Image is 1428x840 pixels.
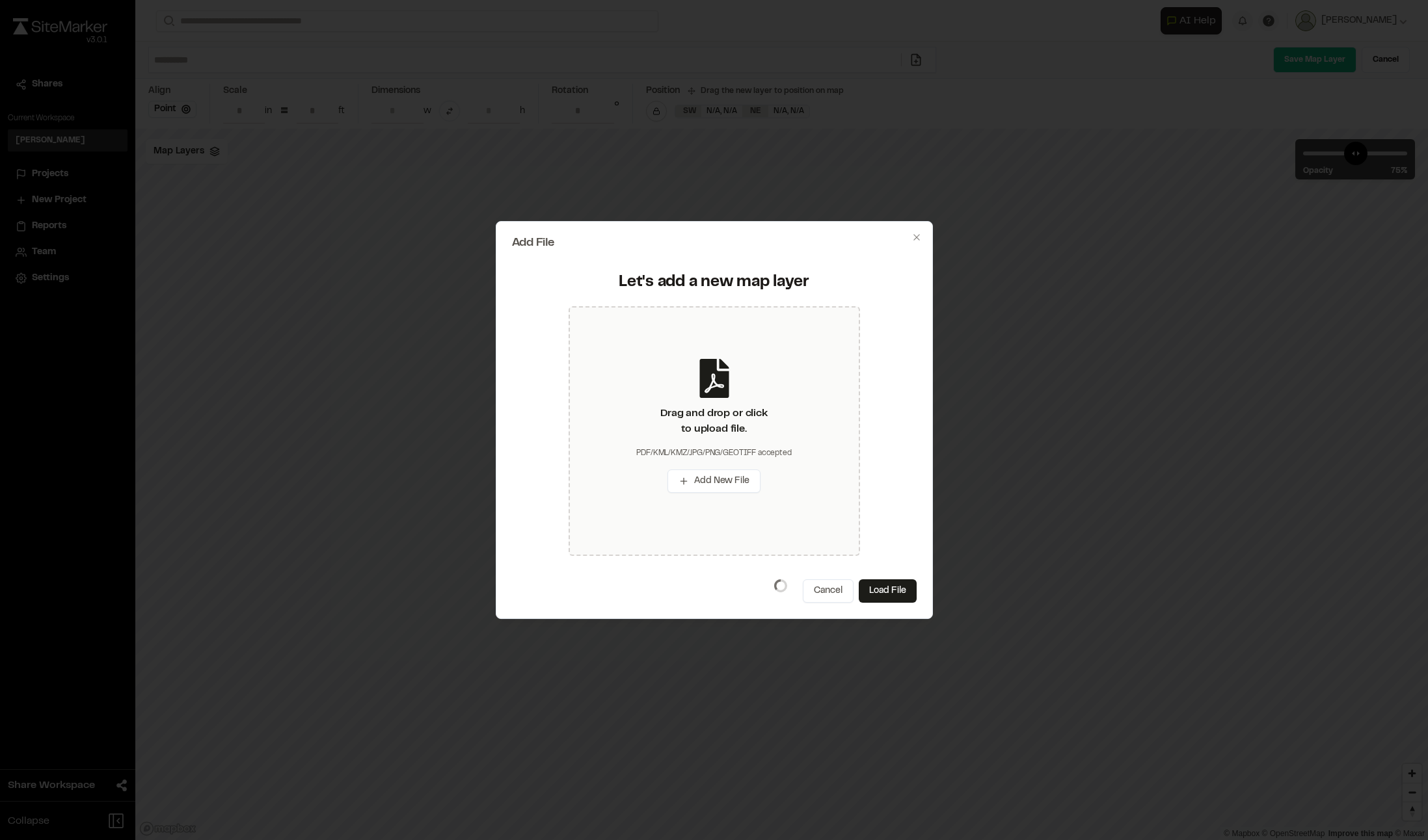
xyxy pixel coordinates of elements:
[569,306,860,556] div: Drag and drop or clickto upload file.PDF/KML/KMZ/JPG/PNG/GEOTIFF acceptedAdd New File
[520,272,909,293] div: Let's add a new map layer
[512,237,917,249] h2: Add File
[859,579,917,603] button: Load File
[636,447,791,459] div: PDF/KML/KMZ/JPG/PNG/GEOTIFF accepted
[667,469,760,493] button: Add New File
[660,406,767,437] div: Drag and drop or click to upload file.
[803,579,854,603] button: Cancel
